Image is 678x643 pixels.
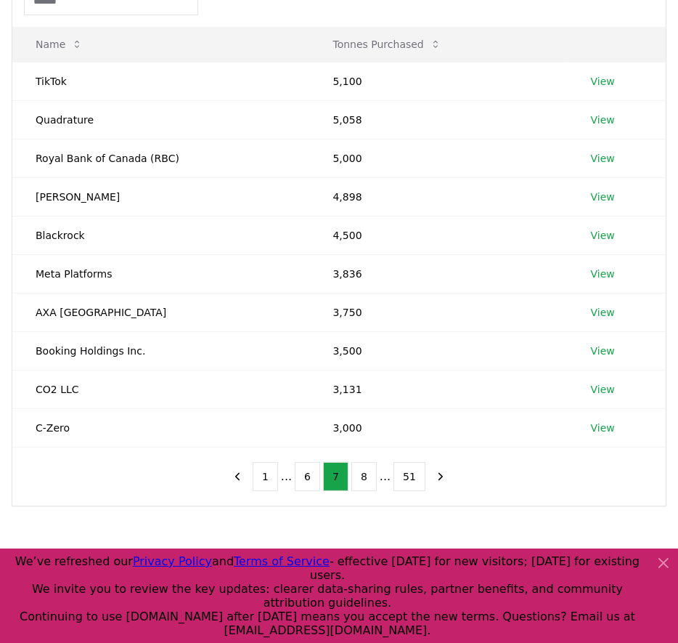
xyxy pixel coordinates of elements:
a: View [591,113,615,127]
a: View [591,267,615,281]
td: 5,100 [310,62,568,100]
td: Royal Bank of Canada (RBC) [12,139,310,177]
td: Booking Holdings Inc. [12,331,310,370]
td: [PERSON_NAME] [12,177,310,216]
td: AXA [GEOGRAPHIC_DATA] [12,293,310,331]
button: Tonnes Purchased [322,30,453,59]
td: 3,000 [310,408,568,447]
a: View [591,421,615,435]
td: TikTok [12,62,310,100]
td: 5,000 [310,139,568,177]
button: previous page [225,462,250,491]
button: 7 [323,462,348,491]
a: View [591,151,615,166]
button: Name [24,30,94,59]
td: 3,836 [310,254,568,293]
td: 4,898 [310,177,568,216]
li: ... [380,468,391,485]
td: 5,058 [310,100,568,139]
td: Meta Platforms [12,254,310,293]
a: View [591,74,615,89]
button: 6 [295,462,320,491]
td: 3,500 [310,331,568,370]
td: CO2 LLC [12,370,310,408]
button: 8 [351,462,377,491]
li: ... [281,468,292,485]
button: next page [428,462,453,491]
td: Quadrature [12,100,310,139]
a: View [591,228,615,243]
a: View [591,190,615,204]
button: 51 [393,462,425,491]
td: 4,500 [310,216,568,254]
td: 3,750 [310,293,568,331]
a: View [591,344,615,358]
td: 3,131 [310,370,568,408]
a: View [591,305,615,320]
td: Blackrock [12,216,310,254]
button: 1 [253,462,278,491]
a: View [591,382,615,397]
td: C-Zero [12,408,310,447]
